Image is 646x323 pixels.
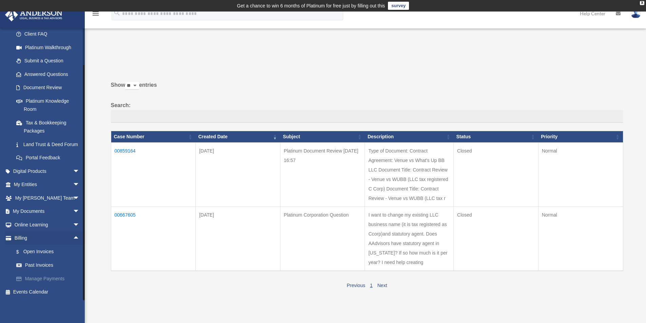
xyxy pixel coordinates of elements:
td: [DATE] [196,142,280,206]
a: Answered Questions [9,67,83,81]
a: Platinum Walkthrough [9,41,86,54]
a: menu [92,12,100,18]
a: Manage Payments [9,272,90,285]
a: Portal Feedback [9,151,86,165]
td: Closed [454,142,539,206]
td: 00667605 [111,206,196,271]
th: Status: activate to sort column ascending [454,131,539,143]
span: arrow_drop_down [73,218,86,232]
td: Normal [538,206,623,271]
span: arrow_drop_down [73,178,86,192]
th: Priority: activate to sort column ascending [538,131,623,143]
input: Search: [111,110,623,123]
a: Previous [347,283,365,288]
a: Next [377,283,387,288]
a: Billingarrow_drop_up [5,231,90,245]
a: Land Trust & Deed Forum [9,138,86,151]
td: [DATE] [196,206,280,271]
div: close [640,1,644,5]
span: arrow_drop_down [73,191,86,205]
span: arrow_drop_down [73,205,86,219]
td: Closed [454,206,539,271]
th: Description: activate to sort column ascending [365,131,454,143]
a: survey [388,2,409,10]
a: Submit a Question [9,54,86,68]
span: $ [20,248,23,256]
i: menu [92,9,100,18]
a: My Documentsarrow_drop_down [5,205,90,218]
td: I want to change my existing LLC business name (it is tax registered as Ccorp)and statutory agent... [365,206,454,271]
td: Platinum Corporation Question [280,206,365,271]
th: Case Number: activate to sort column ascending [111,131,196,143]
a: Tax & Bookkeeping Packages [9,116,86,138]
a: My Entitiesarrow_drop_down [5,178,90,191]
td: Platinum Document Review [DATE] 16:57 [280,142,365,206]
select: Showentries [125,82,139,90]
a: Document Review [9,81,86,95]
td: Normal [538,142,623,206]
a: Platinum Knowledge Room [9,94,86,116]
th: Created Date: activate to sort column ascending [196,131,280,143]
a: $Open Invoices [9,245,90,259]
img: Anderson Advisors Platinum Portal [3,8,64,21]
a: Client FAQ [9,27,86,41]
a: Events Calendar [5,285,90,299]
td: 00859164 [111,142,196,206]
div: Get a chance to win 6 months of Platinum for free just by filling out this [237,2,385,10]
a: Digital Productsarrow_drop_down [5,164,90,178]
th: Subject: activate to sort column ascending [280,131,365,143]
img: User Pic [631,8,641,18]
label: Search: [111,101,623,123]
a: Past Invoices [9,259,90,272]
a: Online Learningarrow_drop_down [5,218,90,231]
span: arrow_drop_down [73,164,86,178]
span: arrow_drop_up [73,231,86,245]
a: My [PERSON_NAME] Teamarrow_drop_down [5,191,90,205]
label: Show entries [111,80,623,97]
i: search [113,9,121,17]
td: Type of Document: Contract Agreement: Venue vs What's Up BB LLC Document Title: Contract Review -... [365,142,454,206]
a: 1 [370,283,373,288]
